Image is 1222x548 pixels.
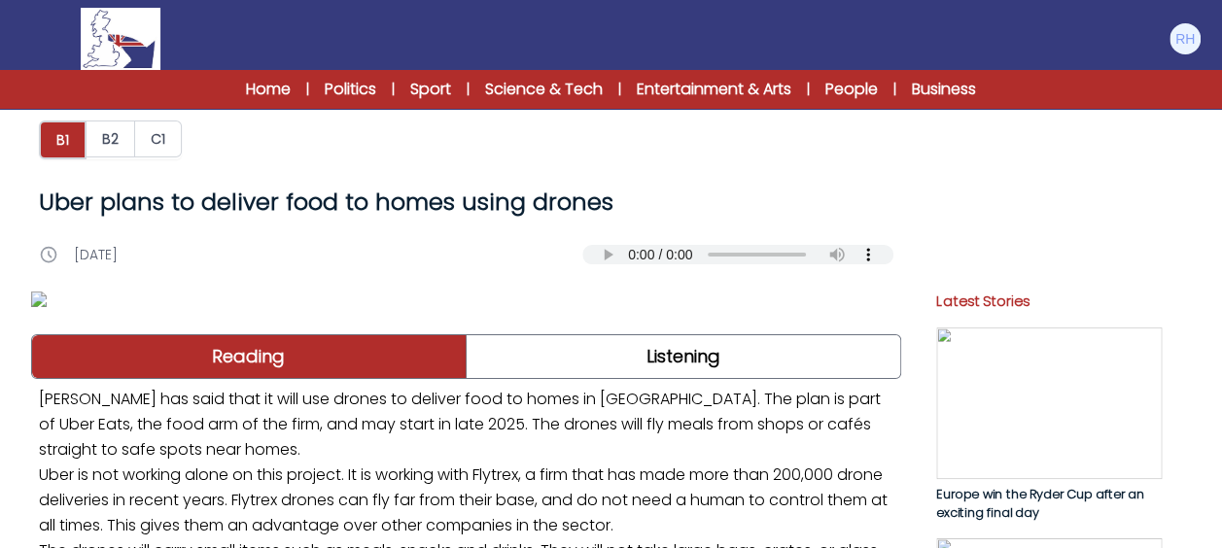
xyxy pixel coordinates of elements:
[74,245,118,264] p: [DATE]
[325,78,376,101] a: Politics
[936,327,1162,479] img: mt3uDflh1M4MZksUoGhmq1JpB4vLDFX386RHkyAE.jpg
[467,80,470,99] span: |
[31,291,901,307] img: RE7LMOZhYM0j8HK2lFzCLKdxF8GB49C0Tfp3lDZz.jpg
[582,245,893,264] audio: Your browser does not support the audio element.
[637,78,791,101] a: Entertainment & Arts
[39,187,893,218] h1: Uber plans to deliver food to homes using drones
[485,78,603,101] a: Science & Tech
[392,80,395,99] span: |
[1170,23,1201,54] img: Ruth Humphries
[618,80,621,99] span: |
[134,120,182,157] button: C1
[306,80,309,99] span: |
[81,8,160,70] img: Logo
[19,8,222,70] a: Logo
[246,78,291,101] a: Home
[936,327,1162,523] a: Europe win the Ryder Cup after an exciting final day
[912,78,976,101] a: Business
[86,120,135,157] button: B2
[936,291,1162,312] p: Latest Stories
[32,335,467,378] a: Reading
[410,78,451,101] a: Sport
[893,80,896,99] span: |
[936,486,1144,523] span: Europe win the Ryder Cup after an exciting final day
[87,120,135,159] a: B2
[467,335,900,378] a: Listening
[135,120,182,159] a: C1
[825,78,878,101] a: People
[807,80,810,99] span: |
[39,120,87,159] button: B1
